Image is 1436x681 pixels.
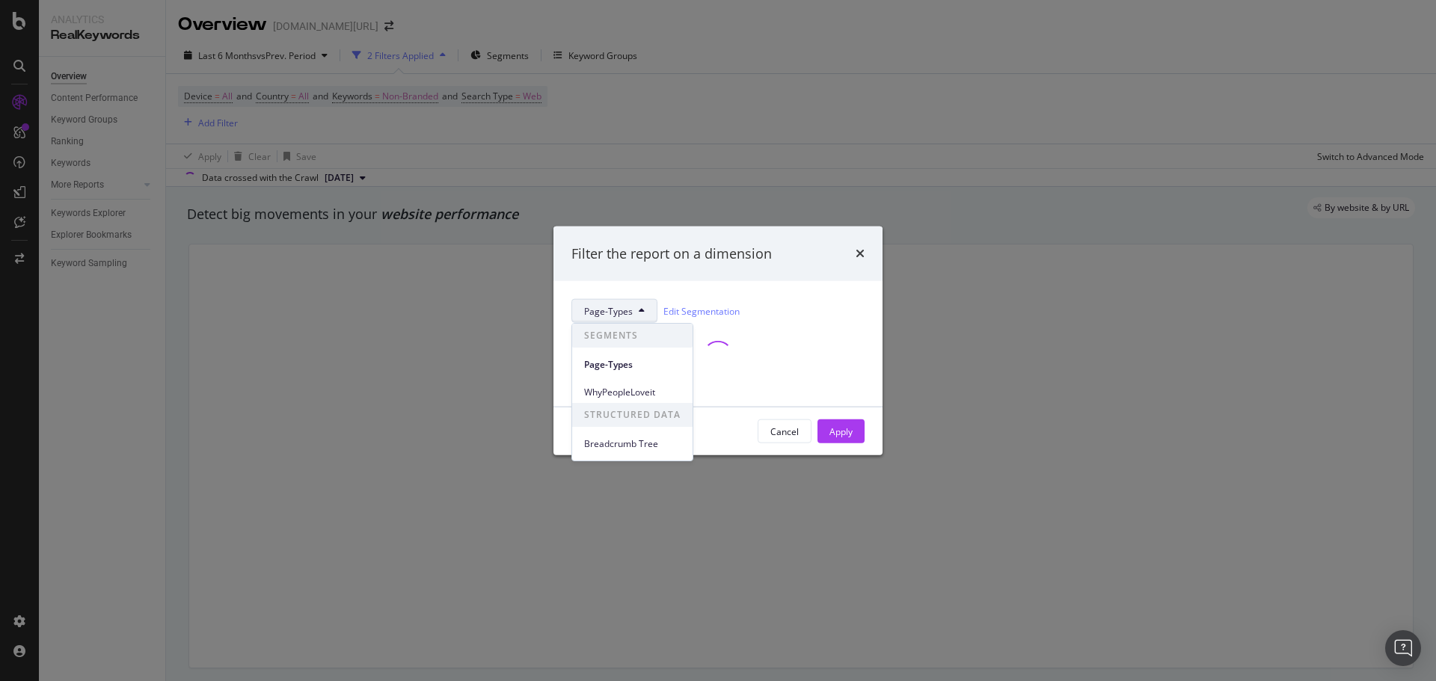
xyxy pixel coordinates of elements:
[553,226,883,455] div: modal
[584,437,681,451] span: Breadcrumb Tree
[572,324,693,348] span: SEGMENTS
[663,303,740,318] a: Edit Segmentation
[584,386,681,399] span: WhyPeopleLoveit
[856,244,865,263] div: times
[571,244,772,263] div: Filter the report on a dimension
[584,358,681,372] span: Page-Types
[584,304,633,317] span: Page-Types
[817,419,865,443] button: Apply
[572,403,693,427] span: STRUCTURED DATA
[829,425,853,437] div: Apply
[1385,630,1421,666] div: Open Intercom Messenger
[758,419,811,443] button: Cancel
[571,299,657,323] button: Page-Types
[770,425,799,437] div: Cancel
